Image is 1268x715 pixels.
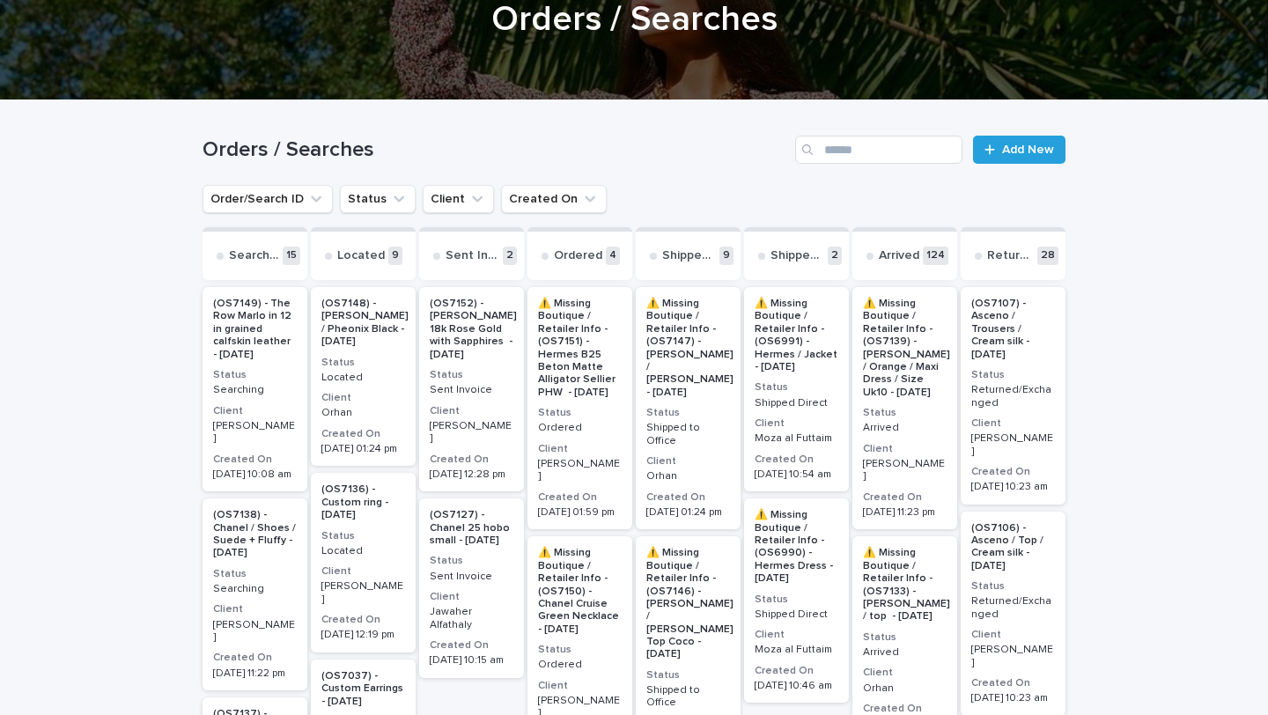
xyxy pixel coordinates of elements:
p: [DATE] 10:08 am [213,468,297,481]
p: [DATE] 12:19 pm [321,629,405,641]
p: Sent Invoice [430,384,513,396]
p: Searching [229,248,279,263]
h3: Client [755,628,838,642]
p: (OS7127) - Chanel 25 hobo small - [DATE] [430,509,513,547]
p: Shipped Direct [755,608,838,621]
h3: Client [321,564,405,579]
button: Order/Search ID [203,185,333,213]
h3: Status [430,368,513,382]
p: ⚠️ Missing Boutique / Retailer Info - (OS7146) - [PERSON_NAME] / [PERSON_NAME] Top Coco - [DATE] [646,547,734,661]
p: 28 [1037,247,1058,265]
p: [PERSON_NAME] [430,420,513,446]
a: (OS7127) - Chanel 25 hobo small - [DATE]StatusSent InvoiceClientJawaher AlfathalyCreated On[DATE]... [419,498,524,677]
div: ⚠️ Missing Boutique / Retailer Info - (OS7139) - [PERSON_NAME] / Orange / Maxi Dress / Size Uk10 ... [852,287,957,529]
button: Client [423,185,494,213]
a: ⚠️ Missing Boutique / Retailer Info - (OS6991) - Hermes / Jacket - [DATE]StatusShipped DirectClie... [744,287,849,491]
p: (OS7152) - [PERSON_NAME] 18k Rose Gold with Sapphires - [DATE] [430,298,517,361]
p: Ordered [554,248,602,263]
h3: Client [755,416,838,431]
p: ⚠️ Missing Boutique / Retailer Info - (OS7151) - Hermes B25 Beton Matte Alligator Sellier PHW - [... [538,298,622,399]
h3: Created On [213,453,297,467]
a: (OS7107) - Asceno / Trousers / Cream silk - [DATE]StatusReturned/ExchangedClient[PERSON_NAME]Crea... [961,287,1065,505]
p: Shipped Direct [770,248,824,263]
h3: Status [863,630,947,645]
button: Status [340,185,416,213]
p: ⚠️ Missing Boutique / Retailer Info - (OS7147) - [PERSON_NAME] / [PERSON_NAME] - [DATE] [646,298,734,399]
p: Orhan [646,470,730,483]
p: (OS7106) - Asceno / Top / Cream silk - [DATE] [971,522,1055,573]
h3: Status [971,368,1055,382]
p: [DATE] 11:22 pm [213,667,297,680]
p: [DATE] 10:46 am [755,680,838,692]
h3: Status [430,554,513,568]
h3: Client [646,454,730,468]
h3: Created On [321,427,405,441]
p: Shipped to Office [646,684,730,710]
input: Search [795,136,962,164]
p: 9 [719,247,734,265]
p: ⚠️ Missing Boutique / Retailer Info - (OS7133) - [PERSON_NAME] / top - [DATE] [863,547,950,623]
a: (OS7148) - [PERSON_NAME] / Pheonix Black - [DATE]StatusLocatedClientOrhanCreated On[DATE] 01:24 pm [311,287,416,466]
p: Arrived [863,646,947,659]
p: Shipped to Office [662,248,716,263]
h3: Client [430,404,513,418]
a: (OS7149) - The Row Marlo in 12 in grained calfskin leather - [DATE]StatusSearchingClient[PERSON_N... [203,287,307,491]
h3: Client [538,442,622,456]
p: ⚠️ Missing Boutique / Retailer Info - (OS6991) - Hermes / Jacket - [DATE] [755,298,838,373]
h3: Status [863,406,947,420]
h1: Orders / Searches [203,137,788,163]
h3: Client [863,442,947,456]
p: Shipped to Office [646,422,730,447]
p: Arrived [863,422,947,434]
p: [DATE] 12:28 pm [430,468,513,481]
a: ⚠️ Missing Boutique / Retailer Info - (OS7151) - Hermes B25 Beton Matte Alligator Sellier PHW - [... [527,287,632,529]
a: (OS7136) - Custom ring - [DATE]StatusLocatedClient[PERSON_NAME]Created On[DATE] 12:19 pm [311,473,416,652]
p: Moza al Futtaim [755,432,838,445]
p: 124 [923,247,948,265]
p: (OS7037) - Custom Earrings - [DATE] [321,670,405,708]
p: Returned/Exchanged [987,248,1034,263]
h3: Status [538,643,622,657]
p: [DATE] 10:23 am [971,692,1055,704]
p: Orhan [321,407,405,419]
p: ⚠️ Missing Boutique / Retailer Info - (OS7150) - Chanel Cruise Green Necklace - [DATE] [538,547,622,636]
p: Returned/Exchanged [971,384,1055,409]
p: Sent Invoice [446,248,499,263]
p: (OS7148) - [PERSON_NAME] / Pheonix Black - [DATE] [321,298,409,349]
h3: Client [971,416,1055,431]
p: 9 [388,247,402,265]
h3: Client [213,602,297,616]
h3: Created On [646,490,730,505]
p: [DATE] 01:59 pm [538,506,622,519]
p: [DATE] 10:23 am [971,481,1055,493]
span: Add New [1002,144,1054,156]
p: (OS7136) - Custom ring - [DATE] [321,483,405,521]
p: [PERSON_NAME] [863,458,947,483]
p: [DATE] 11:23 pm [863,506,947,519]
h3: Created On [863,490,947,505]
h3: Status [538,406,622,420]
a: (OS7152) - [PERSON_NAME] 18k Rose Gold with Sapphires - [DATE]StatusSent InvoiceClient[PERSON_NAM... [419,287,524,491]
h3: Created On [430,453,513,467]
h3: Created On [213,651,297,665]
h3: Created On [430,638,513,652]
p: 4 [606,247,620,265]
h3: Status [321,356,405,370]
p: [PERSON_NAME] [213,420,297,446]
h3: Created On [755,664,838,678]
p: Searching [213,583,297,595]
h3: Status [755,593,838,607]
p: (OS7138) - Chanel / Shoes / Suede + Fluffy - [DATE] [213,509,297,560]
a: ⚠️ Missing Boutique / Retailer Info - (OS6990) - Hermes Dress - [DATE]StatusShipped DirectClientM... [744,498,849,703]
p: [PERSON_NAME] [538,458,622,483]
h3: Created On [321,613,405,627]
p: Returned/Exchanged [971,595,1055,621]
p: [PERSON_NAME] [971,432,1055,458]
